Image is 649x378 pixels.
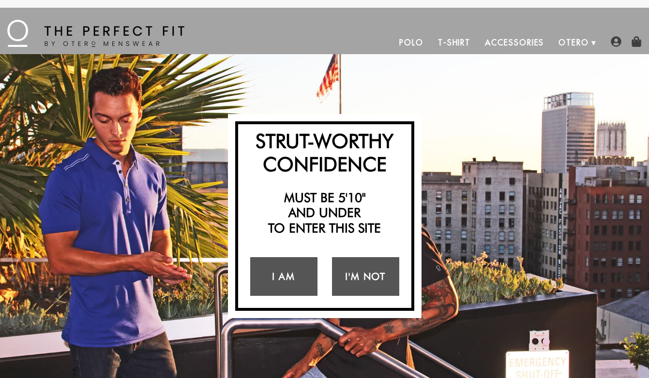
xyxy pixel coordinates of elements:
[392,31,431,54] a: Polo
[243,129,407,175] h2: Strut-Worthy Confidence
[611,36,621,47] img: user-account-icon.png
[551,31,596,54] a: Otero
[7,20,184,47] img: The Perfect Fit - by Otero Menswear - Logo
[631,36,642,47] img: shopping-bag-icon.png
[332,257,399,296] a: I'm Not
[250,257,317,296] a: I Am
[478,31,551,54] a: Accessories
[243,190,407,235] h2: Must be 5'10" and under to enter this site
[431,31,478,54] a: T-Shirt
